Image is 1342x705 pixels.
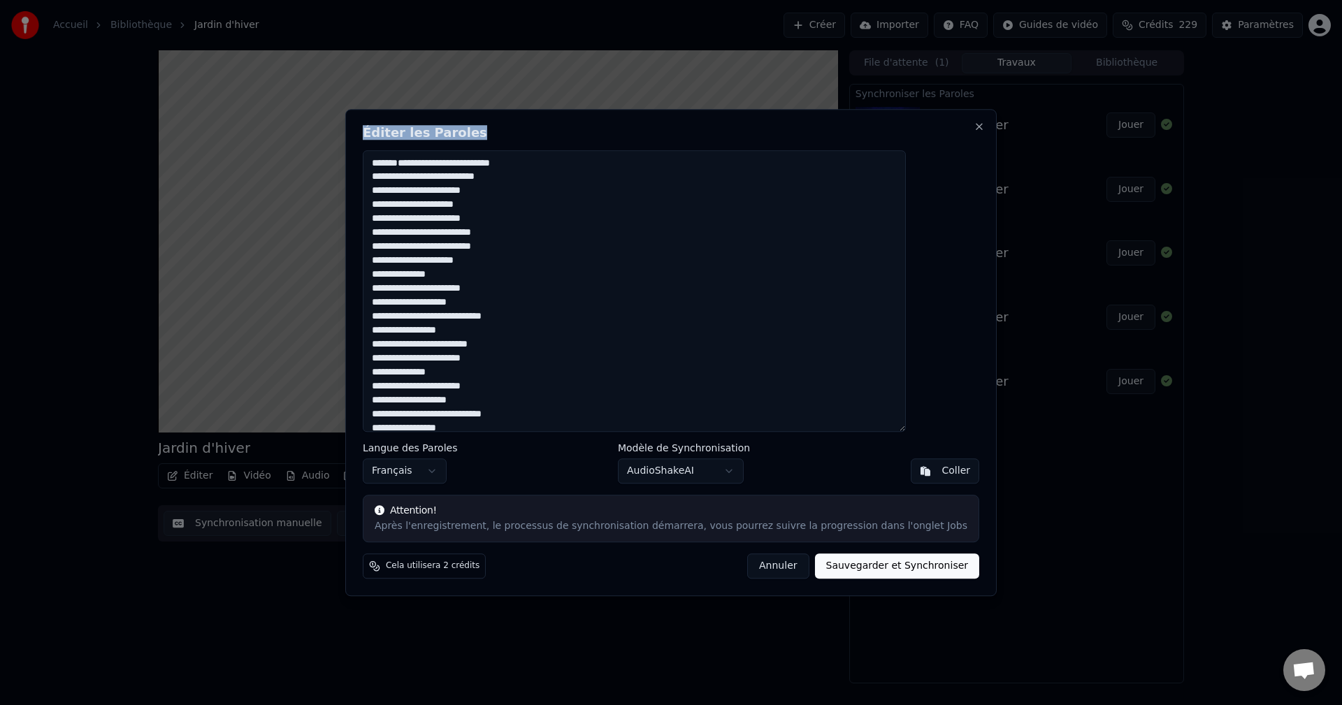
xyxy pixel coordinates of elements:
label: Modèle de Synchronisation [618,443,750,453]
div: Coller [942,464,971,478]
div: Après l'enregistrement, le processus de synchronisation démarrera, vous pourrez suivre la progres... [375,519,967,533]
label: Langue des Paroles [363,443,458,453]
h2: Éditer les Paroles [363,126,979,139]
span: Cela utilisera 2 crédits [386,560,479,572]
div: Attention! [375,504,967,518]
button: Annuler [747,553,809,579]
button: Coller [911,458,980,484]
button: Sauvegarder et Synchroniser [815,553,980,579]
